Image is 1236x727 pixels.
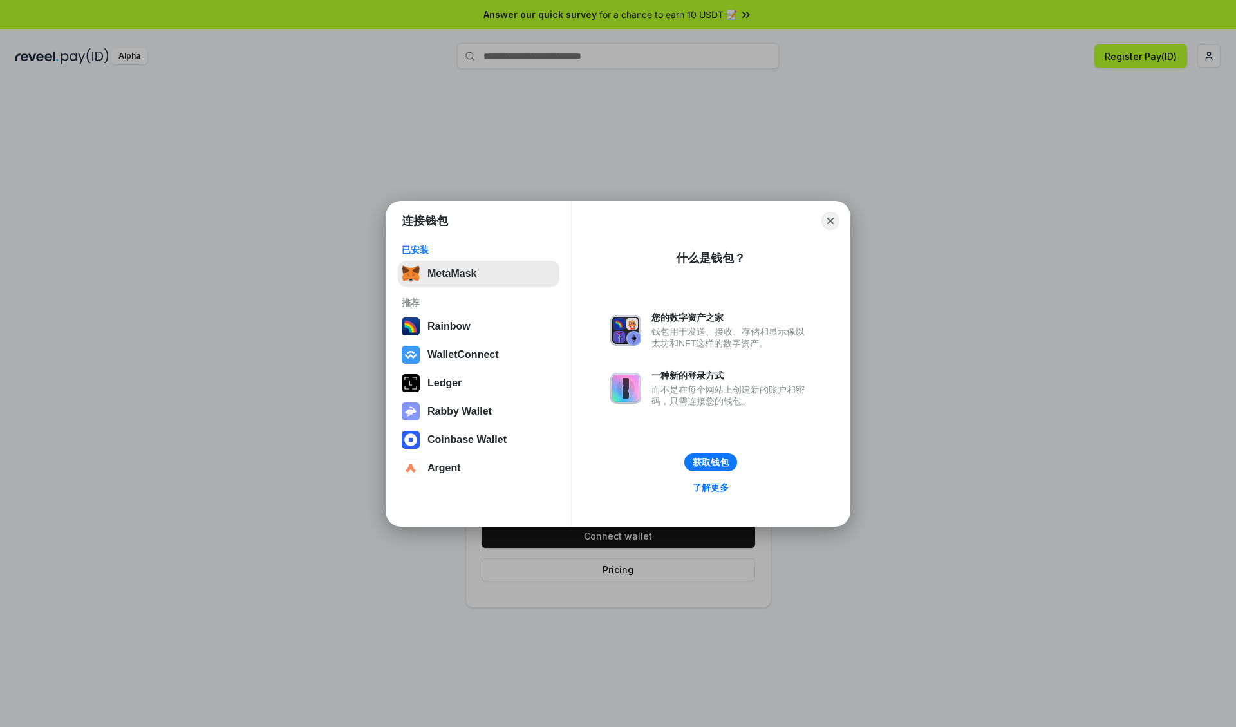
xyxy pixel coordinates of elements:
[427,462,461,474] div: Argent
[610,315,641,346] img: svg+xml,%3Csvg%20xmlns%3D%22http%3A%2F%2Fwww.w3.org%2F2000%2Fsvg%22%20fill%3D%22none%22%20viewBox...
[402,317,420,335] img: svg+xml,%3Csvg%20width%3D%22120%22%20height%3D%22120%22%20viewBox%3D%220%200%20120%20120%22%20fil...
[398,342,559,368] button: WalletConnect
[651,384,811,407] div: 而不是在每个网站上创建新的账户和密码，只需连接您的钱包。
[398,261,559,287] button: MetaMask
[402,244,556,256] div: 已安装
[427,434,507,446] div: Coinbase Wallet
[402,402,420,420] img: svg+xml,%3Csvg%20xmlns%3D%22http%3A%2F%2Fwww.w3.org%2F2000%2Fsvg%22%20fill%3D%22none%22%20viewBox...
[651,312,811,323] div: 您的数字资产之家
[685,479,736,496] a: 了解更多
[398,314,559,339] button: Rainbow
[402,297,556,308] div: 推荐
[651,370,811,381] div: 一种新的登录方式
[684,453,737,471] button: 获取钱包
[821,212,839,230] button: Close
[402,213,448,229] h1: 连接钱包
[610,373,641,404] img: svg+xml,%3Csvg%20xmlns%3D%22http%3A%2F%2Fwww.w3.org%2F2000%2Fsvg%22%20fill%3D%22none%22%20viewBox...
[427,321,471,332] div: Rainbow
[398,370,559,396] button: Ledger
[427,268,476,279] div: MetaMask
[693,482,729,493] div: 了解更多
[398,455,559,481] button: Argent
[398,399,559,424] button: Rabby Wallet
[676,250,745,266] div: 什么是钱包？
[402,374,420,392] img: svg+xml,%3Csvg%20xmlns%3D%22http%3A%2F%2Fwww.w3.org%2F2000%2Fsvg%22%20width%3D%2228%22%20height%3...
[693,457,729,468] div: 获取钱包
[402,346,420,364] img: svg+xml,%3Csvg%20width%3D%2228%22%20height%3D%2228%22%20viewBox%3D%220%200%2028%2028%22%20fill%3D...
[402,265,420,283] img: svg+xml,%3Csvg%20fill%3D%22none%22%20height%3D%2233%22%20viewBox%3D%220%200%2035%2033%22%20width%...
[651,326,811,349] div: 钱包用于发送、接收、存储和显示像以太坊和NFT这样的数字资产。
[402,431,420,449] img: svg+xml,%3Csvg%20width%3D%2228%22%20height%3D%2228%22%20viewBox%3D%220%200%2028%2028%22%20fill%3D...
[398,427,559,453] button: Coinbase Wallet
[427,349,499,361] div: WalletConnect
[402,459,420,477] img: svg+xml,%3Csvg%20width%3D%2228%22%20height%3D%2228%22%20viewBox%3D%220%200%2028%2028%22%20fill%3D...
[427,377,462,389] div: Ledger
[427,406,492,417] div: Rabby Wallet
